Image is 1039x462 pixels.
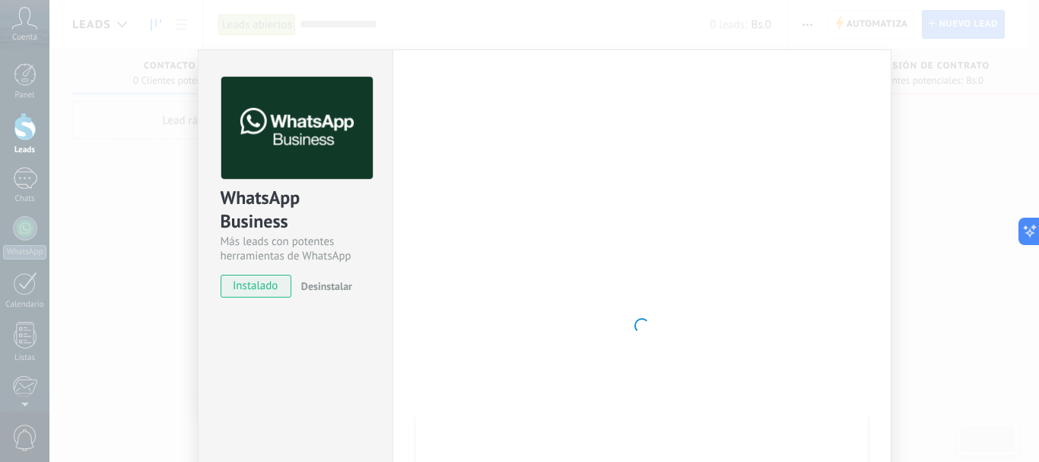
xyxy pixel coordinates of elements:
[221,186,370,234] div: WhatsApp Business
[221,77,373,180] img: logo_main.png
[221,234,370,263] div: Más leads con potentes herramientas de WhatsApp
[221,275,291,298] span: instalado
[301,279,352,293] span: Desinstalar
[295,275,352,298] button: Desinstalar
